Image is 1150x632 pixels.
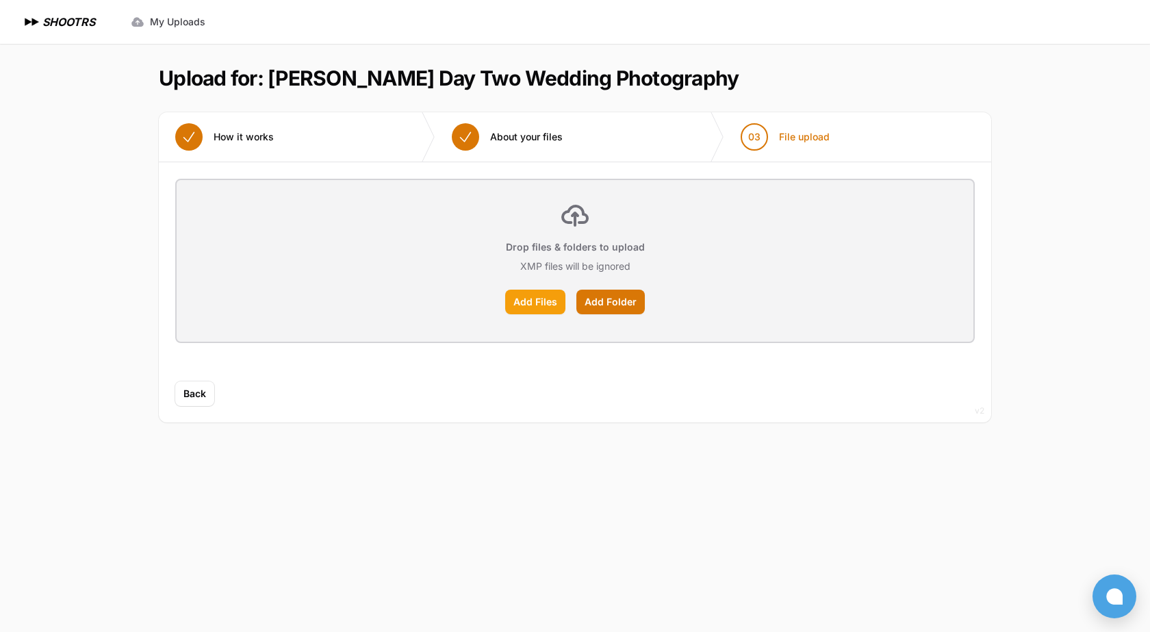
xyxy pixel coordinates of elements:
[42,14,95,30] h1: SHOOTRS
[22,14,95,30] a: SHOOTRS SHOOTRS
[150,15,205,29] span: My Uploads
[123,10,214,34] a: My Uploads
[159,66,739,90] h1: Upload for: [PERSON_NAME] Day Two Wedding Photography
[576,290,645,314] label: Add Folder
[175,381,214,406] button: Back
[435,112,579,162] button: About your files
[183,387,206,401] span: Back
[1092,574,1136,618] button: Open chat window
[159,112,290,162] button: How it works
[506,240,645,254] p: Drop files & folders to upload
[520,260,630,273] p: XMP files will be ignored
[490,130,563,144] span: About your files
[214,130,274,144] span: How it works
[505,290,565,314] label: Add Files
[724,112,846,162] button: 03 File upload
[22,14,42,30] img: SHOOTRS
[975,403,984,419] div: v2
[779,130,830,144] span: File upload
[748,130,761,144] span: 03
